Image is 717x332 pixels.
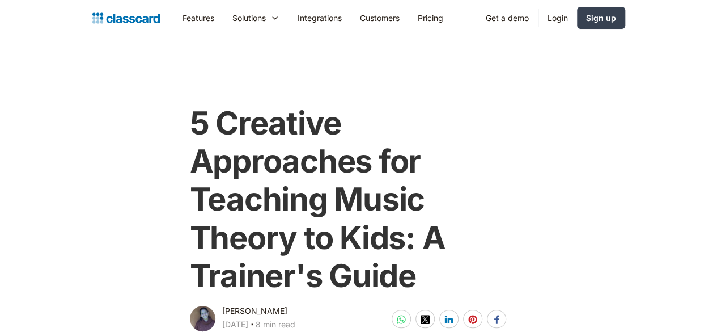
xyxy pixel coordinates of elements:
a: Features [173,5,223,31]
img: pinterest-white sharing button [468,315,477,324]
div: [DATE] [222,318,248,331]
div: 8 min read [256,318,295,331]
img: facebook-white sharing button [492,315,501,324]
a: Login [538,5,577,31]
a: home [92,10,160,26]
a: Pricing [409,5,452,31]
a: Integrations [289,5,351,31]
div: Sign up [586,12,616,24]
a: Sign up [577,7,625,29]
div: [PERSON_NAME] [222,304,287,318]
a: Get a demo [477,5,538,31]
div: Solutions [232,12,266,24]
img: twitter-white sharing button [421,315,430,324]
a: Customers [351,5,409,31]
img: whatsapp-white sharing button [397,315,406,324]
img: linkedin-white sharing button [444,315,453,324]
h1: 5 Creative Approaches for Teaching Music Theory to Kids: A Trainer's Guide [190,104,528,295]
div: Solutions [223,5,289,31]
